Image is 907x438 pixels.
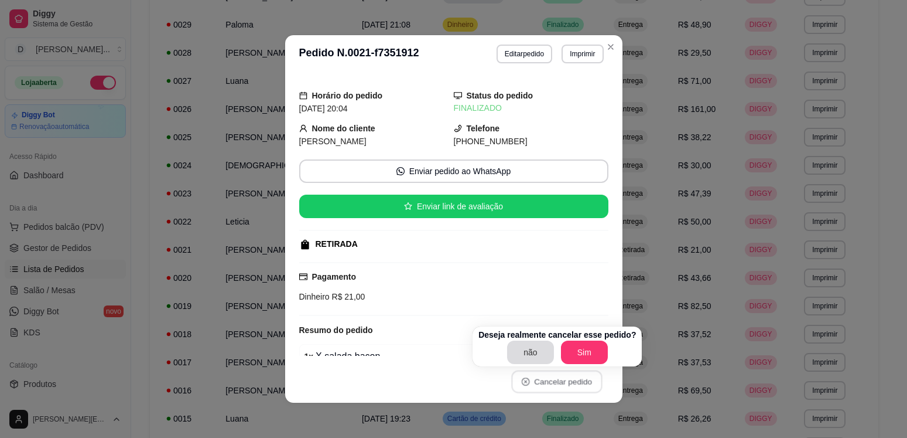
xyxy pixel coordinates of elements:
button: close-circleCancelar pedido [511,371,602,393]
span: star [404,202,412,210]
span: calendar [299,91,307,100]
div: X salada bacon [304,349,570,364]
span: [PERSON_NAME] [299,137,367,146]
button: Close [601,38,620,56]
strong: 1 x [304,352,314,361]
span: user [299,124,307,133]
button: Editarpedido [497,45,552,63]
button: Sim [561,341,608,364]
strong: Status do pedido [467,91,533,100]
div: FINALIZADO [454,102,608,114]
span: whats-app [396,167,405,175]
strong: Resumo do pedido [299,325,373,335]
button: não [507,341,554,364]
strong: Pagamento [312,272,356,281]
span: desktop [454,91,462,100]
button: starEnviar link de avaliação [299,195,608,218]
span: [DATE] 20:04 [299,104,348,113]
strong: Nome do cliente [312,124,375,133]
button: whats-appEnviar pedido ao WhatsApp [299,159,608,183]
span: R$ 21,00 [330,292,365,301]
span: Dinheiro [299,292,330,301]
div: RETIRADA [316,238,358,250]
p: Deseja realmente cancelar esse pedido? [478,329,636,341]
span: [PHONE_NUMBER] [454,137,528,146]
span: credit-card [299,273,307,281]
span: phone [454,124,462,133]
strong: Telefone [467,124,500,133]
strong: Horário do pedido [312,91,383,100]
span: close-circle [521,378,529,386]
button: Imprimir [562,45,603,63]
h3: Pedido N. 0021-f7351912 [299,45,419,63]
